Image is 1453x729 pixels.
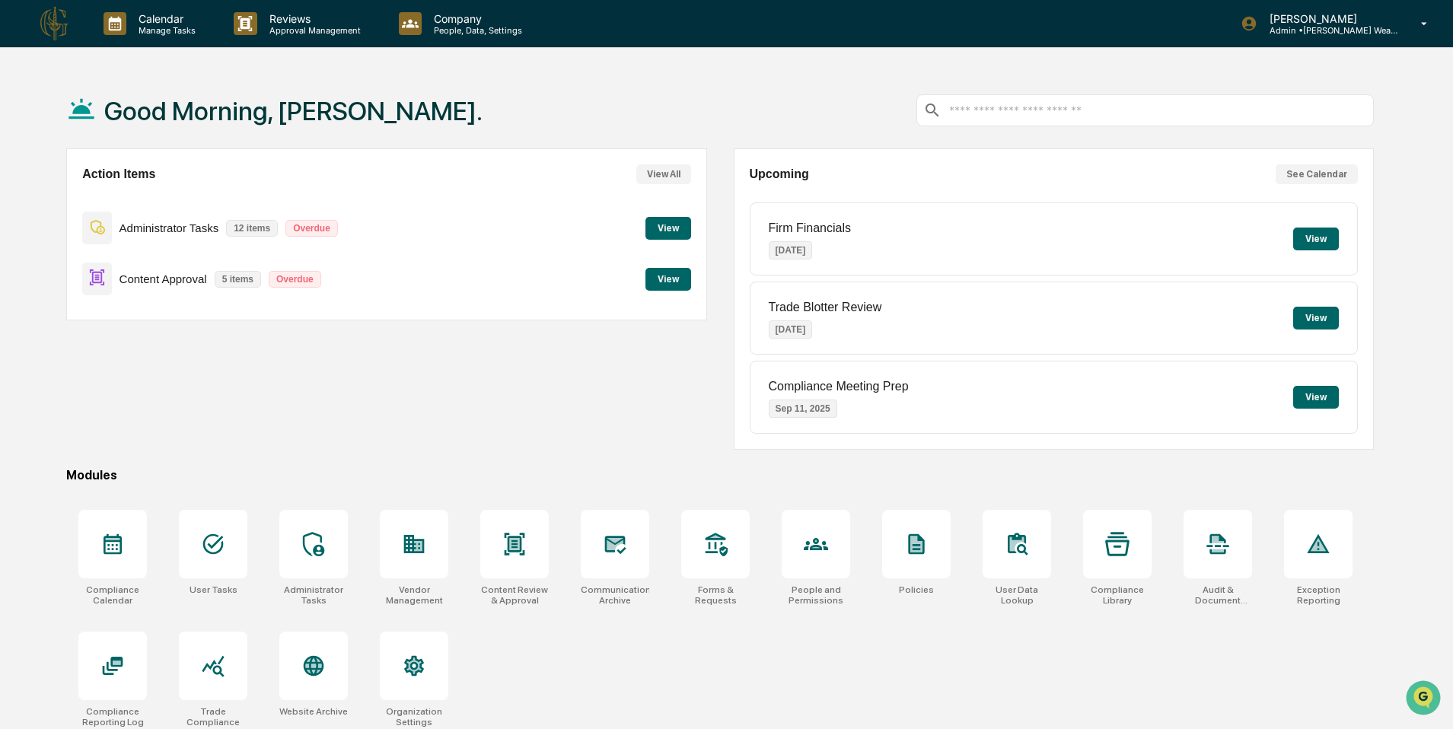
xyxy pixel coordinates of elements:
p: Overdue [269,271,321,288]
img: 1746055101610-c473b297-6a78-478c-a979-82029cc54cd1 [15,116,43,144]
div: Forms & Requests [681,584,750,606]
button: View [645,268,691,291]
p: Admin • [PERSON_NAME] Wealth Advisors [1257,25,1399,36]
div: Content Review & Approval [480,584,549,606]
div: Communications Archive [581,584,649,606]
span: Pylon [151,258,184,269]
div: Organization Settings [380,706,448,727]
div: 🖐️ [15,193,27,205]
span: Data Lookup [30,221,96,236]
div: Modules [66,468,1374,482]
p: Approval Management [257,25,368,36]
a: Powered byPylon [107,257,184,269]
button: View [1293,307,1339,329]
div: People and Permissions [782,584,850,606]
p: People, Data, Settings [422,25,530,36]
p: 5 items [215,271,261,288]
div: 🔎 [15,222,27,234]
div: Administrator Tasks [279,584,348,606]
p: Trade Blotter Review [769,301,882,314]
button: View [1293,228,1339,250]
div: Compliance Calendar [78,584,147,606]
p: 12 items [226,220,278,237]
p: Reviews [257,12,368,25]
div: Exception Reporting [1284,584,1353,606]
p: Content Approval [119,272,207,285]
p: Compliance Meeting Prep [769,380,909,393]
div: Trade Compliance [179,706,247,727]
p: [DATE] [769,241,813,259]
button: View [1293,386,1339,409]
div: Vendor Management [380,584,448,606]
div: 🗄️ [110,193,123,205]
div: User Data Lookup [983,584,1051,606]
p: [DATE] [769,320,813,339]
a: View [645,220,691,234]
a: 🗄️Attestations [104,186,195,213]
p: Firm Financials [769,221,851,235]
span: Preclearance [30,192,98,207]
img: logo [37,5,73,42]
button: View [645,217,691,240]
p: Overdue [285,220,338,237]
button: See Calendar [1276,164,1358,184]
p: Sep 11, 2025 [769,400,837,418]
a: 🖐️Preclearance [9,186,104,213]
h2: Upcoming [750,167,809,181]
iframe: Open customer support [1404,679,1445,720]
button: View All [636,164,691,184]
span: Attestations [126,192,189,207]
div: Compliance Library [1083,584,1152,606]
div: Start new chat [52,116,250,132]
p: Company [422,12,530,25]
p: Administrator Tasks [119,221,219,234]
p: How can we help? [15,32,277,56]
button: Start new chat [259,121,277,139]
a: View [645,271,691,285]
a: 🔎Data Lookup [9,215,102,242]
h2: Action Items [82,167,155,181]
div: Audit & Document Logs [1184,584,1252,606]
h1: Good Morning, [PERSON_NAME]. [104,96,483,126]
div: Compliance Reporting Log [78,706,147,727]
div: We're available if you need us! [52,132,193,144]
div: Policies [899,584,934,595]
p: Manage Tasks [126,25,203,36]
div: Website Archive [279,706,348,717]
p: [PERSON_NAME] [1257,12,1399,25]
p: Calendar [126,12,203,25]
div: User Tasks [190,584,237,595]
